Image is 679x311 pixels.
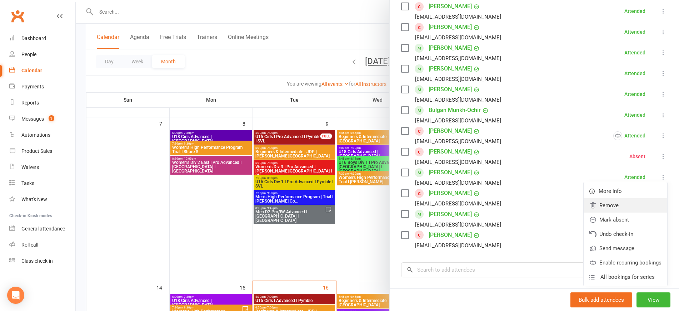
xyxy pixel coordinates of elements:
[629,154,645,159] div: Absent
[7,287,24,304] div: Open Intercom Messenger
[415,33,501,42] div: [EMAIL_ADDRESS][DOMAIN_NAME]
[429,42,472,54] a: [PERSON_NAME]
[401,262,668,277] input: Search to add attendees
[21,258,53,264] div: Class check-in
[415,220,501,229] div: [EMAIL_ADDRESS][DOMAIN_NAME]
[21,148,52,154] div: Product Sales
[9,30,75,47] a: Dashboard
[9,221,75,237] a: General attendance kiosk mode
[21,132,50,138] div: Automations
[584,256,667,270] a: Enable recurring bookings
[624,29,645,34] div: Attended
[21,100,39,106] div: Reports
[9,7,26,25] a: Clubworx
[21,116,44,122] div: Messages
[9,175,75,191] a: Tasks
[9,95,75,111] a: Reports
[636,292,670,307] button: View
[415,241,501,250] div: [EMAIL_ADDRESS][DOMAIN_NAME]
[415,54,501,63] div: [EMAIL_ADDRESS][DOMAIN_NAME]
[584,213,667,227] a: Mark absent
[49,115,54,121] span: 3
[9,159,75,175] a: Waivers
[415,199,501,208] div: [EMAIL_ADDRESS][DOMAIN_NAME]
[21,84,44,89] div: Payments
[624,112,645,117] div: Attended
[9,191,75,208] a: What's New
[415,137,501,146] div: [EMAIL_ADDRESS][DOMAIN_NAME]
[415,12,501,21] div: [EMAIL_ADDRESS][DOMAIN_NAME]
[21,242,38,248] div: Roll call
[21,226,65,232] div: General attendance
[9,47,75,63] a: People
[21,180,34,186] div: Tasks
[9,253,75,269] a: Class kiosk mode
[415,157,501,167] div: [EMAIL_ADDRESS][DOMAIN_NAME]
[21,164,39,170] div: Waivers
[429,84,472,95] a: [PERSON_NAME]
[9,79,75,95] a: Payments
[429,146,472,157] a: [PERSON_NAME]
[429,105,481,116] a: Bulgan Munkh-Ochir
[9,111,75,127] a: Messages 3
[624,9,645,14] div: Attended
[21,35,46,41] div: Dashboard
[429,167,472,178] a: [PERSON_NAME]
[429,125,472,137] a: [PERSON_NAME]
[624,50,645,55] div: Attended
[415,95,501,105] div: [EMAIL_ADDRESS][DOMAIN_NAME]
[415,74,501,84] div: [EMAIL_ADDRESS][DOMAIN_NAME]
[584,198,667,213] a: Remove
[584,241,667,256] a: Send message
[415,116,501,125] div: [EMAIL_ADDRESS][DOMAIN_NAME]
[429,209,472,220] a: [PERSON_NAME]
[584,184,667,198] a: More info
[624,71,645,76] div: Attended
[21,68,42,73] div: Calendar
[21,52,36,57] div: People
[600,273,655,281] span: All bookings for series
[584,270,667,284] a: All bookings for series
[429,21,472,33] a: [PERSON_NAME]
[429,1,472,12] a: [PERSON_NAME]
[624,175,645,180] div: Attended
[21,196,47,202] div: What's New
[9,127,75,143] a: Automations
[429,63,472,74] a: [PERSON_NAME]
[429,188,472,199] a: [PERSON_NAME]
[429,229,472,241] a: [PERSON_NAME]
[599,187,622,195] span: More info
[9,237,75,253] a: Roll call
[9,143,75,159] a: Product Sales
[570,292,632,307] button: Bulk add attendees
[415,178,501,188] div: [EMAIL_ADDRESS][DOMAIN_NAME]
[584,227,667,241] a: Undo check-in
[9,63,75,79] a: Calendar
[613,131,645,140] div: Attended
[624,92,645,97] div: Attended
